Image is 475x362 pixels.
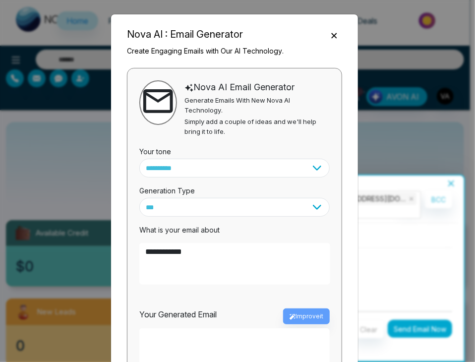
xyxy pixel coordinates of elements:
div: Your tone [139,138,330,159]
div: Your Generated Email [139,308,217,324]
h5: Nova AI : Email Generator [127,27,284,42]
p: Create Engaging Emails with Our AI Technology. [127,46,284,56]
p: Generate Emails With New Nova AI Technology. [185,96,330,115]
p: Simply add a couple of ideas and we'll help bring it to life. [185,117,330,136]
div: Generation Type [139,178,330,198]
button: Close [326,28,342,41]
div: Nova AI Email Generator [185,80,330,94]
p: What is your email about [139,225,330,235]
